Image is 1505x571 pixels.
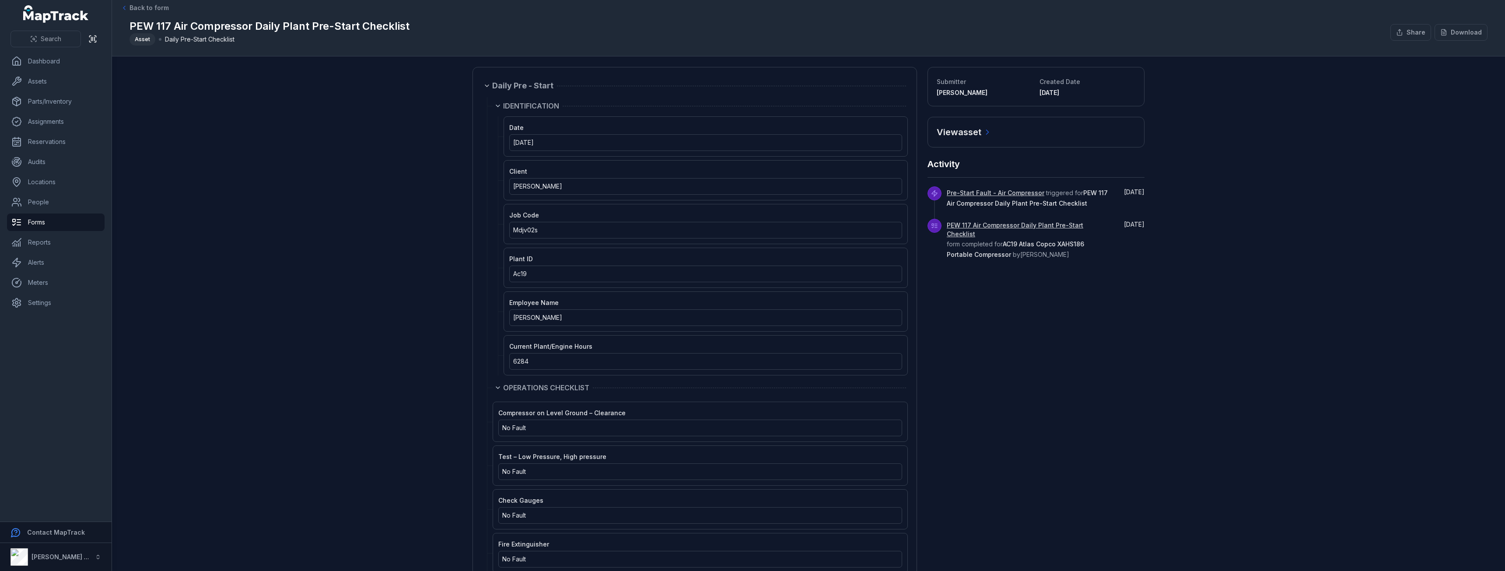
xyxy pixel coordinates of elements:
[129,33,155,46] div: Asset
[509,343,592,350] span: Current Plant/Engine Hours
[1124,221,1144,228] span: [DATE]
[513,226,538,234] span: Mdjv02s
[509,211,539,219] span: Job Code
[513,182,562,190] span: [PERSON_NAME]
[27,529,85,536] strong: Contact MapTrack
[947,240,1084,258] span: AC19 Atlas Copco XAHS186 Portable Compressor
[947,189,1108,207] span: triggered for
[937,89,987,96] span: [PERSON_NAME]
[129,19,409,33] h1: PEW 117 Air Compressor Daily Plant Pre-Start Checklist
[7,274,105,291] a: Meters
[7,133,105,151] a: Reservations
[927,158,960,170] h2: Activity
[492,80,553,92] span: Daily Pre - Start
[7,254,105,271] a: Alerts
[1039,78,1080,85] span: Created Date
[509,168,527,175] span: Client
[23,5,89,23] a: MapTrack
[502,555,526,563] span: No Fault
[10,31,81,47] button: Search
[502,424,526,431] span: No Fault
[513,270,527,277] span: Ac19
[513,357,528,365] span: 6284
[509,124,524,131] span: Date
[947,189,1044,197] a: Pre-Start Fault - Air Compressor
[509,299,559,306] span: Employee Name
[503,382,589,393] span: OPERATIONS CHECKLIST
[498,453,606,460] span: Test – Low Pressure, High pressure
[7,294,105,312] a: Settings
[1039,89,1059,96] time: 10/10/2025, 11:04:51 AM
[7,234,105,251] a: Reports
[1039,89,1059,96] span: [DATE]
[498,409,626,417] span: Compressor on Level Ground – Clearance
[503,101,559,111] span: IDENTIFICATION
[509,255,533,263] span: Plant ID
[7,153,105,171] a: Audits
[502,511,526,519] span: No Fault
[121,4,169,12] a: Back to form
[129,4,169,12] span: Back to form
[513,314,562,321] span: [PERSON_NAME]
[7,53,105,70] a: Dashboard
[947,221,1111,238] a: PEW 117 Air Compressor Daily Plant Pre-Start Checklist
[937,126,981,138] h2: View asset
[7,193,105,211] a: People
[1124,188,1144,196] span: [DATE]
[513,139,534,146] span: [DATE]
[937,78,966,85] span: Submitter
[498,540,549,548] span: Fire Extinguisher
[31,553,103,560] strong: [PERSON_NAME] Group
[1435,24,1487,41] button: Download
[41,35,61,43] span: Search
[7,73,105,90] a: Assets
[165,35,234,44] span: Daily Pre-Start Checklist
[1390,24,1431,41] button: Share
[7,214,105,231] a: Forms
[498,497,543,504] span: Check Gauges
[937,126,992,138] a: Viewasset
[947,221,1111,258] span: form completed for by [PERSON_NAME]
[7,173,105,191] a: Locations
[7,93,105,110] a: Parts/Inventory
[7,113,105,130] a: Assignments
[513,139,534,146] time: 10/10/2025, 12:00:00 AM
[1124,221,1144,228] time: 10/10/2025, 11:04:51 AM
[502,468,526,475] span: No Fault
[1124,188,1144,196] time: 10/10/2025, 11:04:51 AM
